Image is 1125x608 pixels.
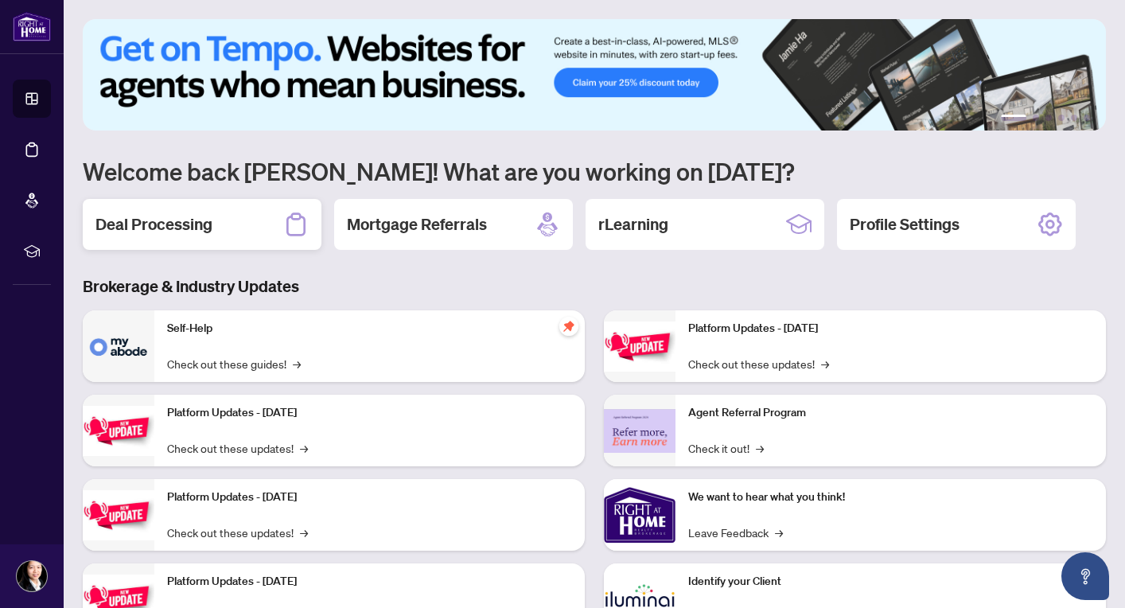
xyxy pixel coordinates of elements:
[83,275,1106,298] h3: Brokerage & Industry Updates
[850,213,960,236] h2: Profile Settings
[83,156,1106,186] h1: Welcome back [PERSON_NAME]! What are you working on [DATE]?
[293,355,301,372] span: →
[167,320,572,337] p: Self-Help
[688,573,1093,590] p: Identify your Client
[167,355,301,372] a: Check out these guides!→
[1084,115,1090,121] button: 6
[1058,115,1065,121] button: 4
[1071,115,1077,121] button: 5
[688,489,1093,506] p: We want to hear what you think!
[775,524,783,541] span: →
[688,439,764,457] a: Check it out!→
[604,479,675,551] img: We want to hear what you think!
[167,489,572,506] p: Platform Updates - [DATE]
[167,573,572,590] p: Platform Updates - [DATE]
[688,320,1093,337] p: Platform Updates - [DATE]
[347,213,487,236] h2: Mortgage Referrals
[167,439,308,457] a: Check out these updates!→
[1045,115,1052,121] button: 3
[756,439,764,457] span: →
[688,404,1093,422] p: Agent Referral Program
[17,561,47,591] img: Profile Icon
[821,355,829,372] span: →
[300,439,308,457] span: →
[95,213,212,236] h2: Deal Processing
[604,322,675,372] img: Platform Updates - June 23, 2025
[83,310,154,382] img: Self-Help
[688,524,783,541] a: Leave Feedback→
[1033,115,1039,121] button: 2
[598,213,668,236] h2: rLearning
[167,404,572,422] p: Platform Updates - [DATE]
[1061,552,1109,600] button: Open asap
[300,524,308,541] span: →
[13,12,51,41] img: logo
[83,406,154,456] img: Platform Updates - September 16, 2025
[559,317,578,336] span: pushpin
[83,19,1106,131] img: Slide 0
[1001,115,1026,121] button: 1
[688,355,829,372] a: Check out these updates!→
[604,409,675,453] img: Agent Referral Program
[83,490,154,540] img: Platform Updates - July 21, 2025
[167,524,308,541] a: Check out these updates!→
